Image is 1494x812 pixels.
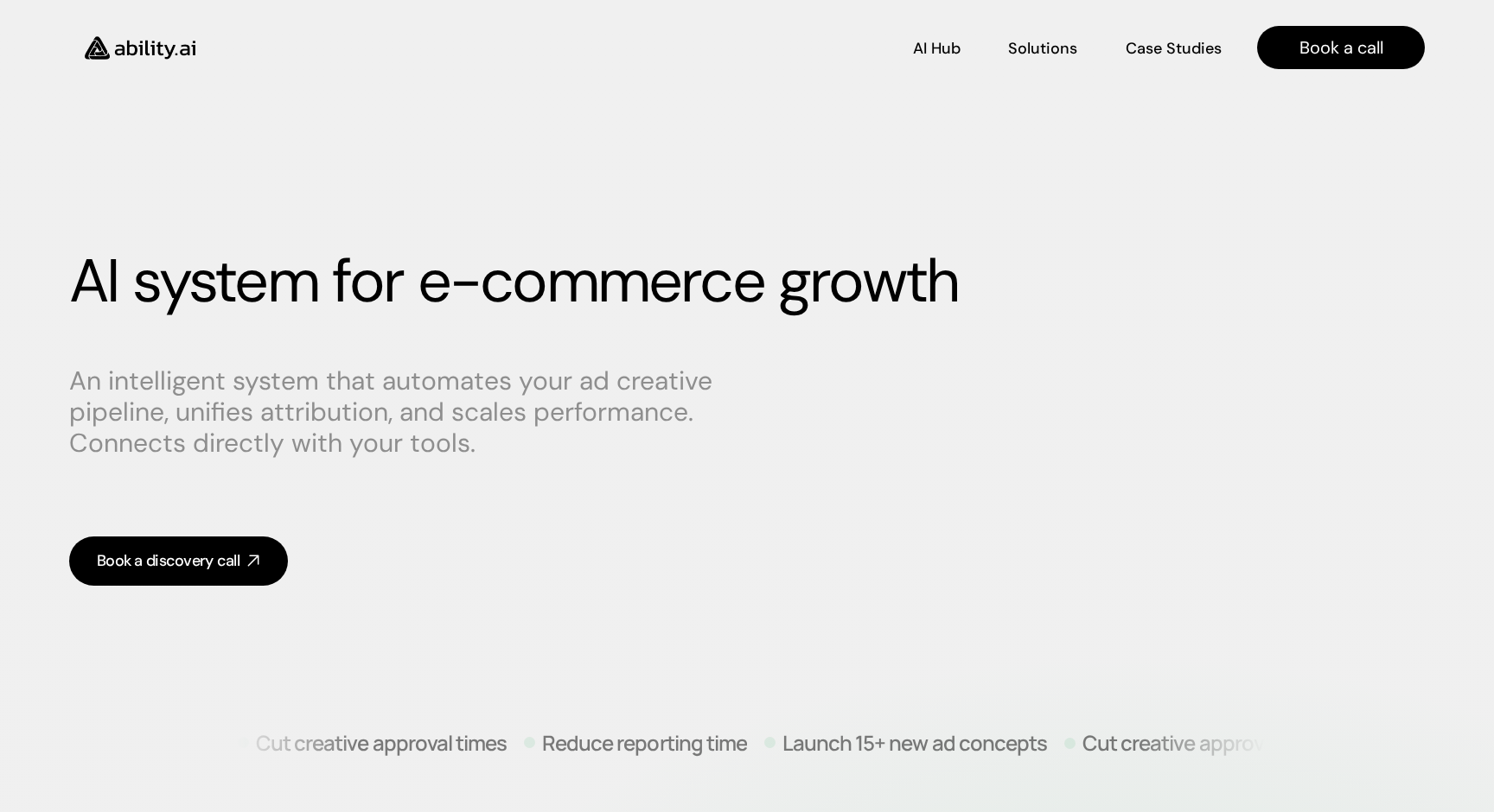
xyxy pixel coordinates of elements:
a: Book a discovery call [69,536,288,586]
p: Cut creative approval times [1082,732,1333,752]
p: Case Studies [1126,38,1222,60]
a: Solutions [1008,33,1077,63]
div: Book a discovery call [97,550,239,572]
p: Book a call [1299,35,1383,60]
h1: AI system for e-commerce growth [69,245,1425,318]
a: Case Studies [1125,33,1223,63]
p: Launch 15+ new ad concepts [782,732,1047,752]
p: Reduce reporting time [542,732,747,752]
p: Solutions [1008,38,1077,60]
p: An intelligent system that automates your ad creative pipeline, unifies attribution, and scales p... [69,365,726,459]
h3: Ready-to-use in Slack [103,162,224,180]
p: AI Hub [913,38,961,60]
nav: Main navigation [220,26,1425,69]
p: Cut creative approval times [256,732,507,752]
a: Book a call [1257,26,1425,69]
a: AI Hub [913,33,961,63]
